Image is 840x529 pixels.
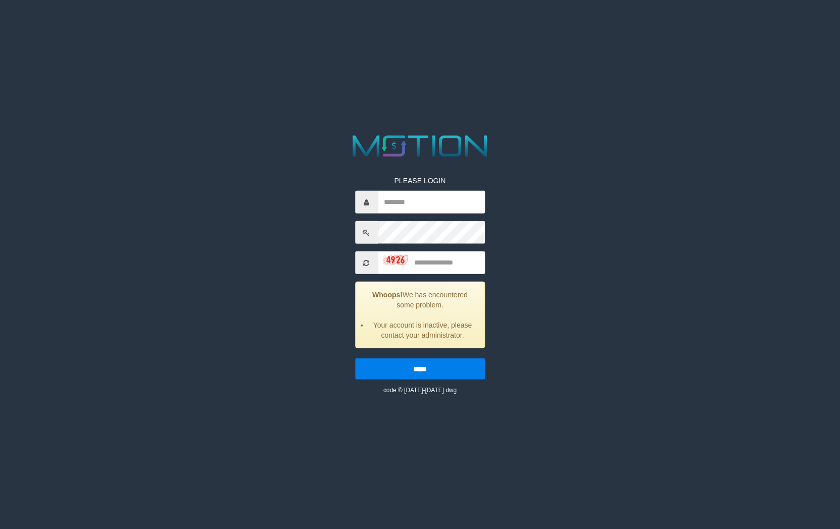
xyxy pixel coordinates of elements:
[347,132,493,161] img: MOTION_logo.png
[368,320,477,340] li: Your account is inactive, please contact your administrator.
[355,282,485,348] div: We has encountered some problem.
[372,291,403,299] strong: Whoops!
[383,254,408,264] img: captcha
[383,387,457,394] small: code © [DATE]-[DATE] dwg
[355,176,485,186] p: PLEASE LOGIN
